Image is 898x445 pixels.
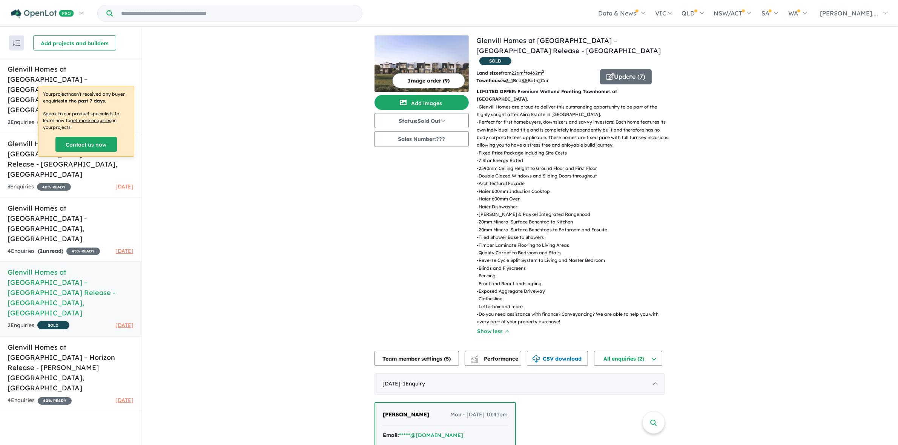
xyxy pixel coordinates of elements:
[8,64,134,115] h5: Glenvill Homes at [GEOGRAPHIC_DATA] – [GEOGRAPHIC_DATA] Release - [GEOGRAPHIC_DATA] , [GEOGRAPHIC...
[477,280,671,287] p: - Front and Rear Landscaping
[511,70,525,76] u: 226 m
[37,183,71,191] span: 40 % READY
[37,119,71,126] span: 35 % READY
[375,113,469,128] button: Status:Sold Out
[375,131,469,147] button: Sales Number:???
[471,355,478,359] img: line-chart.svg
[446,355,449,362] span: 5
[114,5,361,21] input: Try estate name, suburb, builder or developer
[476,69,594,77] p: from
[477,257,671,264] p: - Reverse Cycle Split System to Living and Master Bedroom
[477,265,671,272] p: - Blinds and Flyscreens
[600,69,652,84] button: Update (7)
[477,249,671,257] p: - Quality Carpet to Bedroom and Stairs
[477,226,671,234] p: - 20mm Mineral Surface Benchtops to Bathroom and Ensuite
[37,321,69,329] span: SOLD
[375,95,469,110] button: Add images
[63,98,106,104] b: in the past 7 days.
[8,342,134,393] h5: Glenvill Homes at [GEOGRAPHIC_DATA] – Horizon Release - [PERSON_NAME][GEOGRAPHIC_DATA] , [GEOGRAP...
[115,397,134,404] span: [DATE]
[477,287,671,295] p: - Exposed Aggregate Driveway
[533,355,540,363] img: download icon
[70,118,111,123] u: get more enquiries
[477,295,671,303] p: - Clothesline
[383,411,429,418] span: [PERSON_NAME]
[542,69,544,73] sup: 2
[38,397,72,405] span: 40 % READY
[450,410,508,419] span: Mon - [DATE] 10:41pm
[477,303,671,310] p: - Letterbox and more
[375,373,665,395] div: [DATE]
[477,103,671,119] p: - Glenvill Homes are proud to deliver this outstanding opportunity to be part of the highly sough...
[11,9,74,18] img: Openlot PRO Logo White
[477,327,509,336] button: Show less
[476,78,506,83] b: Townhouses:
[383,410,429,419] a: [PERSON_NAME]
[527,351,588,366] button: CSV download
[115,183,134,190] span: [DATE]
[477,172,671,180] p: - Double Glazed Windows and Sliding Doors throughout
[523,69,525,73] sup: 2
[375,351,459,366] button: Team member settings (5)
[477,218,671,226] p: - 20mm Mineral Surface Benchtop to Kitchen
[401,380,425,387] span: - 1 Enquir y
[383,432,399,439] strong: Email:
[476,36,661,55] a: Glenvill Homes at [GEOGRAPHIC_DATA] – [GEOGRAPHIC_DATA] Release - [GEOGRAPHIC_DATA]
[8,118,71,127] div: 2 Enquir ies
[522,78,528,83] u: 3.5
[33,35,116,50] button: Add projects and builders
[477,211,671,218] p: - [PERSON_NAME] & Paykel Integrated Rangehood
[477,310,671,326] p: - Do you need assistance with finance? Conveyancing? We are able to help you with every part of y...
[477,195,671,203] p: - Haier 600mm Oven
[375,35,469,92] img: Glenvill Homes at Alira Estate – Bellvue Release - Berwick
[115,322,134,329] span: [DATE]
[538,78,541,83] u: 2
[8,203,134,244] h5: Glenvill Homes at [GEOGRAPHIC_DATA] - [GEOGRAPHIC_DATA] , [GEOGRAPHIC_DATA]
[55,137,117,152] a: Contact us now
[530,70,544,76] u: 462 m
[477,272,671,280] p: - Fencing
[477,88,665,103] p: LIMITED OFFER: Premium Wetland Fronting Townhomes at [GEOGRAPHIC_DATA].
[471,358,478,363] img: bar-chart.svg
[38,248,63,254] strong: ( unread)
[465,351,521,366] button: Performance
[43,91,129,104] p: Your project hasn't received any buyer enquiries
[8,267,134,318] h5: Glenvill Homes at [GEOGRAPHIC_DATA] – [GEOGRAPHIC_DATA] Release - [GEOGRAPHIC_DATA] , [GEOGRAPHIC...
[479,57,511,65] span: SOLD
[477,234,671,241] p: - Tiled Shower Base to Showers
[477,180,671,187] p: - Architectural Façade
[8,321,69,330] div: 2 Enquir ies
[477,149,671,157] p: - Fixed Price Package including Site Costs
[43,110,129,131] p: Speak to our product specialists to learn how to on your projects !
[525,70,544,76] span: to
[477,242,671,249] p: - Timber Laminate Flooring to Living Areas
[472,355,518,362] span: Performance
[477,203,671,211] p: - Haier Dishwasher
[506,78,513,83] u: 3-4
[13,40,20,46] img: sort.svg
[594,351,662,366] button: All enquiries (2)
[820,9,878,17] span: [PERSON_NAME]....
[40,248,43,254] span: 2
[477,157,671,164] p: - 7 Star Energy Rated
[8,396,72,405] div: 4 Enquir ies
[477,165,671,172] p: - 2590mm Ceiling Height to Ground Floor and First Floor
[477,118,671,149] p: - Perfect for first homebuyers, downsizers and savvy investors! Each home features its own indivi...
[476,77,594,84] p: Bed Bath Car
[476,70,501,76] b: Land sizes
[392,73,465,88] button: Image order (9)
[8,247,100,256] div: 4 Enquir ies
[115,248,134,254] span: [DATE]
[8,182,71,191] div: 3 Enquir ies
[66,248,100,255] span: 45 % READY
[8,139,134,179] h5: Glenvill Homes at [PERSON_NAME][GEOGRAPHIC_DATA] – Liora Release - [GEOGRAPHIC_DATA] , [GEOGRAPHI...
[477,188,671,195] p: - Haier 600mm Induction Cooktop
